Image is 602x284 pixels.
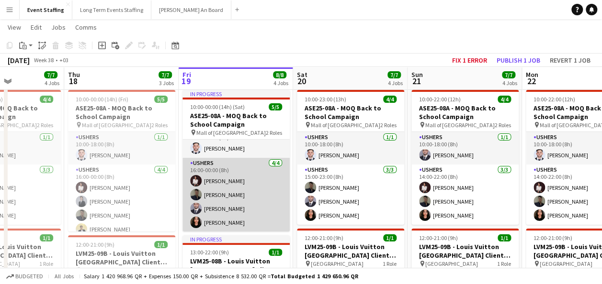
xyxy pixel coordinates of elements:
[534,234,572,241] span: 12:00-21:00 (9h)
[181,76,191,87] span: 19
[68,132,175,164] app-card-role: Ushers1/110:00-18:00 (8h)[PERSON_NAME]
[410,76,423,87] span: 21
[20,0,72,19] button: Event Staffing
[68,90,175,231] app-job-card: 10:00-00:00 (14h) (Fri)5/5ASE25-08A - MOQ Back to School Campaign Mall of [GEOGRAPHIC_DATA]2 Role...
[154,267,168,274] span: 1 Role
[59,56,68,64] div: +03
[388,79,403,87] div: 4 Jobs
[411,90,519,225] app-job-card: 10:00-22:00 (12h)4/4ASE25-08A - MOQ Back to School Campaign Mall of [GEOGRAPHIC_DATA]2 RolesUsher...
[31,23,42,32] span: Edit
[411,104,519,121] h3: ASE25-08A - MOQ Back to School Campaign
[182,90,290,98] div: In progress
[297,90,404,225] app-job-card: 10:00-23:00 (13h)4/4ASE25-08A - MOQ Back to School Campaign Mall of [GEOGRAPHIC_DATA]2 RolesUsher...
[27,21,45,33] a: Edit
[497,260,511,267] span: 1 Role
[75,23,97,32] span: Comms
[495,121,511,129] span: 2 Roles
[297,132,404,164] app-card-role: Ushers1/110:00-18:00 (8h)[PERSON_NAME]
[311,121,380,129] span: Mall of [GEOGRAPHIC_DATA]
[498,96,511,103] span: 4/4
[40,96,53,103] span: 4/4
[502,71,515,78] span: 7/7
[546,54,594,66] button: Revert 1 job
[68,70,80,79] span: Thu
[387,71,401,78] span: 7/7
[190,249,229,256] span: 13:00-22:00 (9h)
[448,54,491,66] button: Fix 1 error
[84,273,358,280] div: Salary 1 420 968.96 QR + Expenses 150.00 QR + Subsistence 8 532.00 QR =
[297,70,307,79] span: Sat
[68,249,175,266] h3: LVM25-09B - Louis Vuitton [GEOGRAPHIC_DATA] Client Advisor
[498,234,511,241] span: 1/1
[383,234,397,241] span: 1/1
[71,21,101,33] a: Comms
[154,96,168,103] span: 5/5
[4,21,25,33] a: View
[8,23,21,32] span: View
[72,0,151,19] button: Long Term Events Staffing
[534,96,575,103] span: 10:00-22:00 (12h)
[269,103,282,110] span: 5/5
[493,54,544,66] button: Publish 1 job
[182,235,290,243] div: In progress
[524,76,538,87] span: 22
[40,234,53,241] span: 1/1
[151,121,168,129] span: 2 Roles
[53,273,76,280] span: All jobs
[67,76,80,87] span: 18
[297,164,404,225] app-card-role: Ushers3/315:00-23:00 (8h)[PERSON_NAME][PERSON_NAME][PERSON_NAME]
[295,76,307,87] span: 20
[44,71,57,78] span: 7/7
[269,249,282,256] span: 1/1
[51,23,66,32] span: Jobs
[45,79,59,87] div: 4 Jobs
[182,90,290,231] app-job-card: In progress10:00-00:00 (14h) (Sat)5/5ASE25-08A - MOQ Back to School Campaign Mall of [GEOGRAPHIC_...
[273,79,288,87] div: 4 Jobs
[37,121,53,129] span: 2 Roles
[425,260,478,267] span: [GEOGRAPHIC_DATA]
[154,241,168,248] span: 1/1
[68,104,175,121] h3: ASE25-08A - MOQ Back to School Campaign
[383,96,397,103] span: 4/4
[273,71,286,78] span: 8/8
[311,260,363,267] span: [GEOGRAPHIC_DATA]
[411,132,519,164] app-card-role: Ushers1/110:00-18:00 (8h)[PERSON_NAME]
[526,70,538,79] span: Mon
[182,70,191,79] span: Fri
[47,21,69,33] a: Jobs
[305,96,346,103] span: 10:00-23:00 (13h)
[380,121,397,129] span: 2 Roles
[502,79,517,87] div: 4 Jobs
[297,242,404,260] h3: LVM25-09B - Louis Vuitton [GEOGRAPHIC_DATA] Client Advisor
[182,257,290,274] h3: LVM25-08B - Louis Vuitton [GEOGRAPHIC_DATA] Client Advisor
[182,158,290,232] app-card-role: Ushers4/416:00-00:00 (8h)[PERSON_NAME][PERSON_NAME][PERSON_NAME][PERSON_NAME]
[39,260,53,267] span: 1 Role
[32,56,56,64] span: Week 38
[419,96,461,103] span: 10:00-22:00 (12h)
[159,79,174,87] div: 3 Jobs
[159,71,172,78] span: 7/7
[425,121,495,129] span: Mall of [GEOGRAPHIC_DATA]
[540,260,592,267] span: [GEOGRAPHIC_DATA]
[8,55,30,65] div: [DATE]
[76,96,128,103] span: 10:00-00:00 (14h) (Fri)
[411,242,519,260] h3: LVM25-09B - Louis Vuitton [GEOGRAPHIC_DATA] Client Advisor
[271,273,358,280] span: Total Budgeted 1 429 650.96 QR
[68,164,175,239] app-card-role: Ushers4/416:00-00:00 (8h)[PERSON_NAME][PERSON_NAME][PERSON_NAME][PERSON_NAME]
[411,70,423,79] span: Sun
[266,129,282,136] span: 2 Roles
[5,271,45,282] button: Budgeted
[190,103,245,110] span: 10:00-00:00 (14h) (Sat)
[151,0,231,19] button: [PERSON_NAME] An Board
[82,267,135,274] span: [GEOGRAPHIC_DATA]
[82,121,151,129] span: Mall of [GEOGRAPHIC_DATA]
[383,260,397,267] span: 1 Role
[297,104,404,121] h3: ASE25-08A - MOQ Back to School Campaign
[15,273,43,280] span: Budgeted
[76,241,114,248] span: 12:00-21:00 (9h)
[196,129,266,136] span: Mall of [GEOGRAPHIC_DATA]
